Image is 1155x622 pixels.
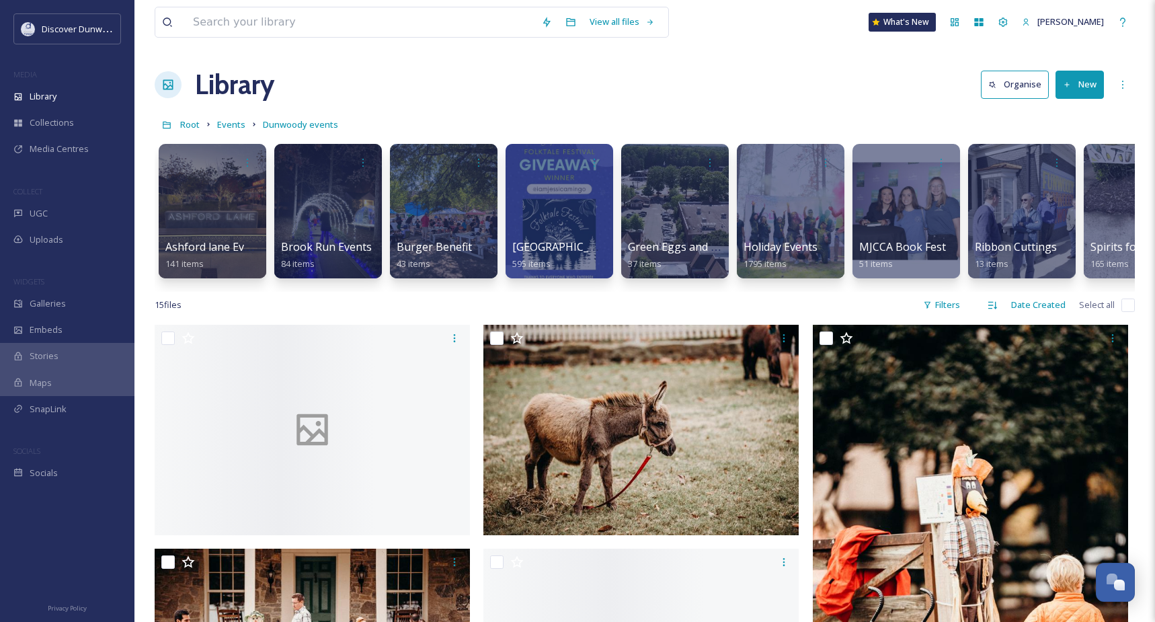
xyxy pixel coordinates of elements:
span: COLLECT [13,186,42,196]
a: Brook Run Events84 items [281,241,372,270]
span: Root [180,118,200,130]
span: Maps [30,377,52,389]
span: Burger Benefit [397,239,472,254]
a: Ribbon Cuttings13 items [975,241,1057,270]
span: Select all [1079,299,1115,311]
span: 141 items [165,258,204,270]
span: Socials [30,467,58,479]
span: Library [30,90,56,103]
span: 165 items [1090,258,1129,270]
a: MJCCA Book Fest51 items [859,241,946,270]
span: SOCIALS [13,446,40,456]
a: Green Eggs and Kegss37 items [628,241,741,270]
span: 13 items [975,258,1008,270]
a: [PERSON_NAME] [1015,9,1111,35]
a: Dunwoody events [263,116,338,132]
span: SnapLink [30,403,67,416]
span: [GEOGRAPHIC_DATA] Events [512,239,657,254]
span: UGC [30,207,48,220]
span: MJCCA Book Fest [859,239,946,254]
span: 595 items [512,258,551,270]
a: Ashford lane Events141 items [165,241,266,270]
img: Apple Cider Days (13).jpg [483,325,799,535]
span: Brook Run Events [281,239,372,254]
span: Dunwoody events [263,118,338,130]
span: Events [217,118,245,130]
a: Root [180,116,200,132]
span: 15 file s [155,299,182,311]
span: Stories [30,350,58,362]
span: Holiday Events [744,239,818,254]
div: Filters [916,292,967,318]
span: 84 items [281,258,315,270]
a: [GEOGRAPHIC_DATA] Events595 items [512,241,657,270]
span: Collections [30,116,74,129]
img: 696246f7-25b9-4a35-beec-0db6f57a4831.png [22,22,35,36]
span: 37 items [628,258,662,270]
span: 1795 items [744,258,787,270]
a: Events [217,116,245,132]
span: Privacy Policy [48,604,87,613]
span: Uploads [30,233,63,246]
span: Media Centres [30,143,89,155]
div: Date Created [1004,292,1072,318]
button: Organise [981,71,1049,98]
span: 51 items [859,258,893,270]
a: Burger Benefit43 items [397,241,472,270]
button: New [1056,71,1104,98]
span: 43 items [397,258,430,270]
span: [PERSON_NAME] [1037,15,1104,28]
span: MEDIA [13,69,37,79]
a: What's New [869,13,936,32]
span: Galleries [30,297,66,310]
button: Open Chat [1096,563,1135,602]
span: Ashford lane Events [165,239,266,254]
a: Privacy Policy [48,599,87,615]
input: Search your library [186,7,534,37]
span: Discover Dunwoody [42,22,122,35]
span: Green Eggs and Kegss [628,239,741,254]
span: Ribbon Cuttings [975,239,1057,254]
a: Library [195,65,274,105]
a: Holiday Events1795 items [744,241,818,270]
a: View all files [583,9,662,35]
span: WIDGETS [13,276,44,286]
span: Embeds [30,323,63,336]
